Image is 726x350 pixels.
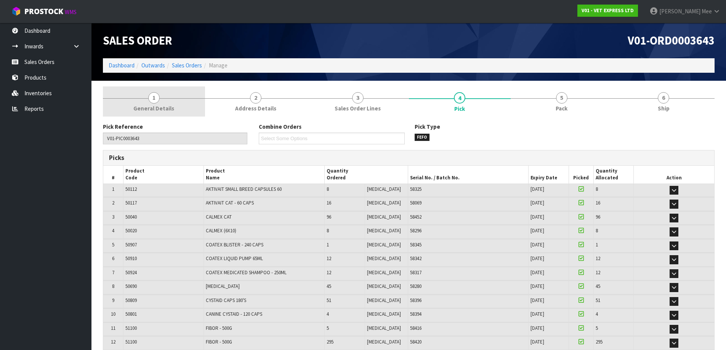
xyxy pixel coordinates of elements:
span: V01-ORD0003643 [628,33,715,48]
span: 45 [596,283,600,289]
span: [MEDICAL_DATA] [367,269,401,276]
span: 58317 [410,269,421,276]
span: 295 [327,339,333,345]
span: Pick [454,105,465,113]
span: [DATE] [530,200,544,206]
span: General Details [133,104,174,112]
span: [MEDICAL_DATA] [206,283,240,289]
span: ProStock [24,6,63,16]
th: Product Name [204,166,325,184]
span: [MEDICAL_DATA] [367,227,401,234]
span: Mee [702,8,712,15]
span: 5 [112,241,114,248]
span: 50020 [125,227,137,234]
span: 58345 [410,241,421,248]
th: Quantity Ordered [325,166,408,184]
span: Pack [556,104,567,112]
a: Dashboard [109,62,135,69]
span: 58396 [410,297,421,304]
span: 10 [111,311,115,317]
th: Quantity Allocated [593,166,634,184]
span: [DATE] [530,241,544,248]
span: 12 [596,269,600,276]
span: 58452 [410,214,421,220]
span: 51 [596,297,600,304]
span: 6 [112,255,114,262]
span: 96 [596,214,600,220]
span: 6 [658,92,669,104]
span: 58416 [410,325,421,331]
span: CALMEX CAT [206,214,232,220]
span: 1 [112,186,114,192]
span: 5 [327,325,329,331]
span: 5 [596,325,598,331]
span: 4 [596,311,598,317]
span: [DATE] [530,214,544,220]
span: [DATE] [530,325,544,331]
span: 4 [327,311,329,317]
span: 2 [250,92,261,104]
span: 8 [596,227,598,234]
span: [MEDICAL_DATA] [367,325,401,331]
span: COATEX LIQUID PUMP 65ML [206,255,263,262]
span: [MEDICAL_DATA] [367,255,401,262]
span: 51100 [125,339,137,345]
span: 8 [327,186,329,192]
span: 58296 [410,227,421,234]
span: 8 [327,227,329,234]
span: [DATE] [530,186,544,192]
span: Address Details [235,104,276,112]
span: COATEX BLISTER - 240 CAPS [206,241,263,248]
span: Picked [573,174,589,181]
span: 8 [112,283,114,289]
span: 51100 [125,325,137,331]
span: [MEDICAL_DATA] [367,297,401,304]
span: 58394 [410,311,421,317]
span: 58420 [410,339,421,345]
span: Sales Order Lines [335,104,381,112]
span: 45 [327,283,331,289]
a: Outwards [141,62,165,69]
a: Sales Orders [172,62,202,69]
h3: Picks [109,154,403,161]
span: CALMEX (6X10) [206,227,236,234]
span: 50801 [125,311,137,317]
span: 50907 [125,241,137,248]
span: [MEDICAL_DATA] [367,311,401,317]
span: AKTIVAIT CAT - 60 CAPS [206,200,254,206]
span: [DATE] [530,269,544,276]
span: Ship [658,104,670,112]
span: [DATE] [530,255,544,262]
span: 4 [112,227,114,234]
span: 12 [327,269,331,276]
small: WMS [65,8,77,16]
span: FIBOR - 500G [206,339,232,345]
span: FIBOR - 500G [206,325,232,331]
span: 12 [111,339,115,345]
span: 58325 [410,186,421,192]
span: 12 [596,255,600,262]
th: Expiry Date [529,166,569,184]
span: [PERSON_NAME] [659,8,700,15]
span: 58280 [410,283,421,289]
th: Product Code [123,166,204,184]
label: Pick Type [415,123,440,131]
th: Serial No. / Batch No. [408,166,529,184]
span: 58342 [410,255,421,262]
span: 96 [327,214,331,220]
span: CYSTAID CAPS 180'S [206,297,246,304]
span: 50117 [125,200,137,206]
span: 5 [556,92,567,104]
span: 7 [112,269,114,276]
span: 1 [327,241,329,248]
span: FEFO [415,134,430,141]
span: [DATE] [530,339,544,345]
span: 16 [327,200,331,206]
span: 58069 [410,200,421,206]
span: 9 [112,297,114,304]
span: Manage [209,62,228,69]
th: Action [634,166,714,184]
label: Pick Reference [103,123,143,131]
span: 50040 [125,214,137,220]
span: 50112 [125,186,137,192]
